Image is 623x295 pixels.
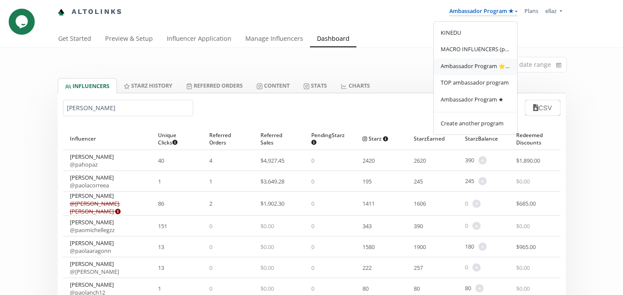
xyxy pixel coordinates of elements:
[414,128,451,150] div: Starz Earned
[516,128,554,150] div: Redeemed Discounts
[414,177,423,185] span: 245
[516,200,536,207] span: $ 685.00
[414,264,423,272] span: 257
[260,157,284,164] span: $ 4,927.45
[70,174,114,189] div: [PERSON_NAME]
[465,200,468,208] span: 0
[70,260,119,275] div: [PERSON_NAME]
[465,128,502,150] div: Starz Balance
[545,7,562,17] a: ellaz
[260,177,284,185] span: $ 3,649.28
[158,157,164,164] span: 40
[363,243,375,251] span: 1580
[260,200,284,207] span: $ 1,902.30
[260,285,274,292] span: $ 0.00
[209,177,212,185] span: 1
[434,25,517,42] a: KINEDU
[516,264,530,272] span: $ 0.00
[441,62,510,70] span: Ambassador Program ⭐️⭐️
[516,222,530,230] span: $ 0.00
[209,222,212,230] span: 0
[98,31,160,48] a: Preview & Setup
[434,42,517,59] a: MACRO INFLUENCERS (prog ventas)
[441,29,461,36] span: KINEDU
[516,243,536,251] span: $ 965.00
[363,177,372,185] span: 195
[414,222,423,230] span: 390
[70,153,114,168] div: [PERSON_NAME]
[472,200,481,208] span: +
[478,243,487,251] span: +
[449,7,518,16] a: Ambassador Program ★
[465,243,474,251] span: 180
[160,31,238,48] a: Influencer Application
[465,222,468,230] span: 0
[414,243,426,251] span: 1900
[441,45,510,53] span: MACRO INFLUENCERS (prog ventas)
[209,285,212,292] span: 0
[311,131,345,146] span: Pending Starz
[260,222,274,230] span: $ 0.00
[363,135,388,142] span: Starz
[311,264,314,272] span: 0
[363,264,372,272] span: 222
[516,285,530,292] span: $ 0.00
[434,116,517,131] a: Create another program
[158,222,167,230] span: 151
[311,200,314,207] span: 0
[478,177,487,185] span: +
[311,243,314,251] span: 0
[70,268,119,275] a: @[PERSON_NAME]
[51,31,98,48] a: Get Started
[472,222,481,230] span: +
[158,264,164,272] span: 13
[238,31,310,48] a: Manage Influencers
[363,285,369,292] span: 80
[478,156,487,164] span: +
[434,75,517,92] a: TOP ambassador program
[70,200,121,215] a: @[PERSON_NAME].[PERSON_NAME]
[363,200,375,207] span: 1411
[297,78,334,93] a: Stats
[58,5,123,19] a: Altolinks
[524,7,538,15] a: Plans
[58,78,117,93] a: INFLUENCERS
[260,243,274,251] span: $ 0.00
[209,128,247,150] div: Referred Orders
[525,100,560,116] button: CSV
[158,200,164,207] span: 86
[209,200,212,207] span: 2
[310,31,356,48] a: Dashboard
[472,263,481,272] span: +
[465,177,474,185] span: 245
[434,59,517,75] a: Ambassador Program ⭐️⭐️
[311,177,314,185] span: 0
[545,7,557,15] span: ellaz
[475,284,484,292] span: +
[311,157,314,164] span: 0
[260,128,298,150] div: Referred Sales
[414,157,426,164] span: 2620
[158,131,188,146] span: Unique Clicks
[70,128,145,150] div: Influencer
[363,222,372,230] span: 343
[465,156,474,164] span: 390
[516,177,530,185] span: $ 0.00
[70,239,114,255] div: [PERSON_NAME]
[158,243,164,251] span: 13
[556,61,561,69] svg: calendar
[63,100,193,116] input: Search by name or handle...
[70,181,109,189] a: @paolacorreea
[311,285,314,292] span: 0
[516,157,540,164] span: $ 1,890.00
[441,79,509,86] span: TOP ambassador program
[414,285,420,292] span: 80
[209,243,212,251] span: 0
[434,92,517,109] a: Ambassador Program ★
[179,78,250,93] a: Referred Orders
[465,263,468,272] span: 0
[334,78,376,93] a: CHARTS
[58,9,65,16] img: favicon-32x32.png
[311,222,314,230] span: 0
[433,21,518,135] div: ellaz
